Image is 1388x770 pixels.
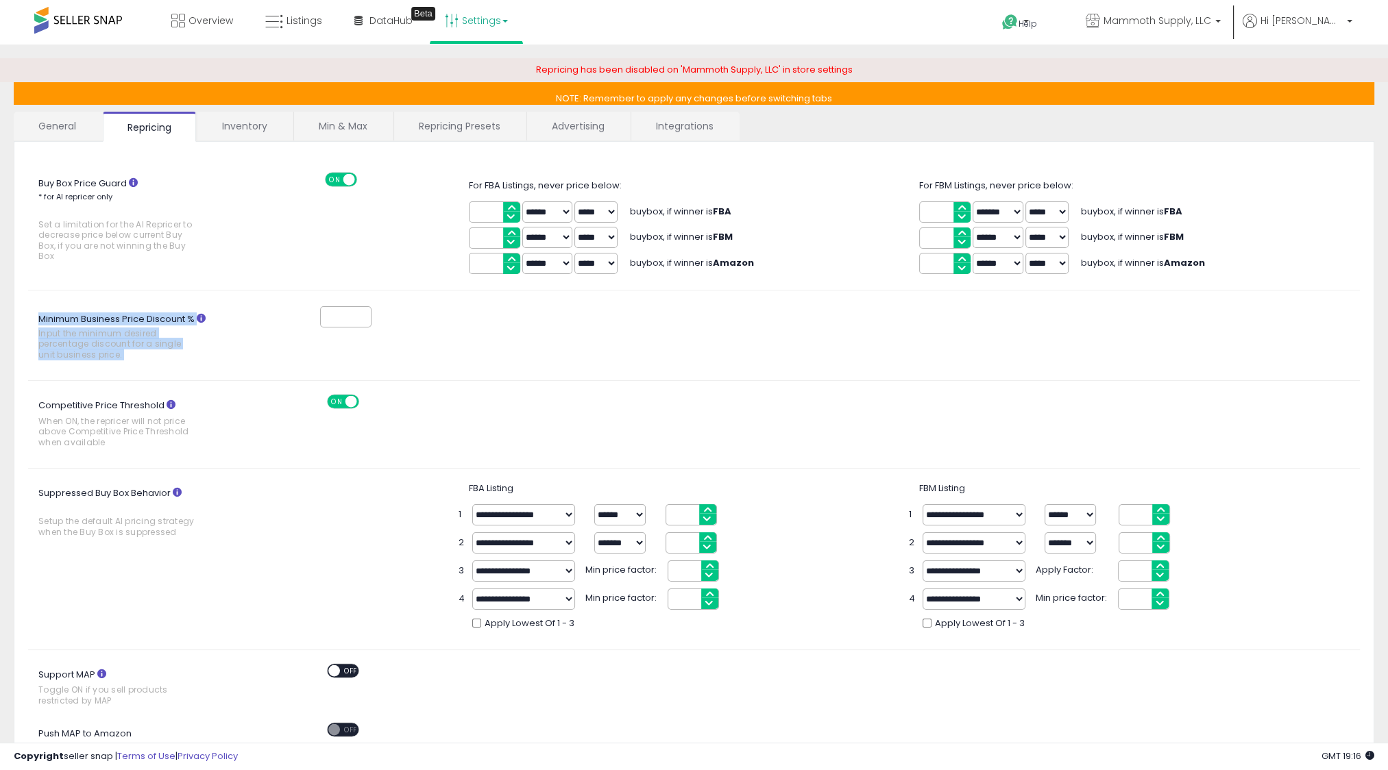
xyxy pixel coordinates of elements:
[411,7,435,21] div: Tooltip anchor
[38,191,112,202] small: * for AI repricer only
[459,508,465,521] span: 1
[713,205,731,218] b: FBA
[38,516,195,537] span: Setup the default AI pricing strategy when the Buy Box is suppressed
[1081,230,1184,243] span: buybox, if winner is
[1164,256,1205,269] b: Amazon
[459,536,465,549] span: 2
[631,112,738,140] a: Integrations
[287,14,322,27] span: Listings
[1322,749,1374,762] span: 2025-10-6 19:16 GMT
[935,617,1025,630] span: Apply Lowest Of 1 - 3
[919,482,965,495] span: FBM Listing
[328,396,345,408] span: ON
[38,219,195,262] span: Set a limitation for the AI Repricer to decrease price below current Buy Box, if you are not winn...
[909,593,916,606] span: 4
[1081,205,1182,218] span: buybox, if winner is
[103,112,196,142] a: Repricing
[585,588,661,605] span: Min price factor:
[713,230,733,243] b: FBM
[485,617,574,630] span: Apply Lowest Of 1 - 3
[369,14,413,27] span: DataHub
[14,112,101,140] a: General
[294,112,392,140] a: Min & Max
[713,256,754,269] b: Amazon
[469,482,513,495] span: FBA Listing
[14,749,64,762] strong: Copyright
[356,396,378,408] span: OFF
[38,684,195,706] span: Toggle ON if you sell products restricted by MAP
[1104,14,1211,27] span: Mammoth Supply, LLC
[1261,14,1343,27] span: Hi [PERSON_NAME]
[459,564,465,577] span: 3
[38,416,195,447] span: When ON, the repricer will not price above Competitive Price Threshold when available
[1081,256,1205,269] span: buybox, if winner is
[909,564,916,577] span: 3
[1164,230,1184,243] b: FBM
[197,112,292,140] a: Inventory
[188,14,233,27] span: Overview
[909,536,916,549] span: 2
[991,3,1064,45] a: Help
[117,749,175,762] a: Terms of Use
[355,174,377,186] span: OFF
[1019,18,1037,29] span: Help
[459,593,465,606] span: 4
[585,560,661,577] span: Min price factor:
[394,112,525,140] a: Repricing Presets
[38,328,195,360] span: Input the minimum desired percentage discount for a single unit business price.
[14,750,238,763] div: seller snap | |
[326,174,343,186] span: ON
[28,395,233,454] label: Competitive Price Threshold
[1164,205,1182,218] b: FBA
[469,179,622,192] span: For FBA Listings, never price below:
[630,230,733,243] span: buybox, if winner is
[909,508,916,521] span: 1
[14,82,1374,105] p: NOTE: Remember to apply any changes before switching tabs
[919,179,1073,192] span: For FBM Listings, never price below:
[340,724,362,736] span: OFF
[527,112,629,140] a: Advertising
[1001,14,1019,31] i: Get Help
[28,664,233,713] label: Support MAP
[630,256,754,269] span: buybox, if winner is
[1036,588,1111,605] span: Min price factor:
[28,173,233,269] label: Buy Box Price Guard
[28,482,233,544] label: Suppressed Buy Box Behavior
[1243,14,1352,45] a: Hi [PERSON_NAME]
[630,205,731,218] span: buybox, if winner is
[340,665,362,676] span: OFF
[28,309,233,367] label: Minimum Business Price Discount %
[178,749,238,762] a: Privacy Policy
[536,63,853,76] span: Repricing has been disabled on 'Mammoth Supply, LLC' in store settings
[1036,560,1111,577] span: Apply Factor:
